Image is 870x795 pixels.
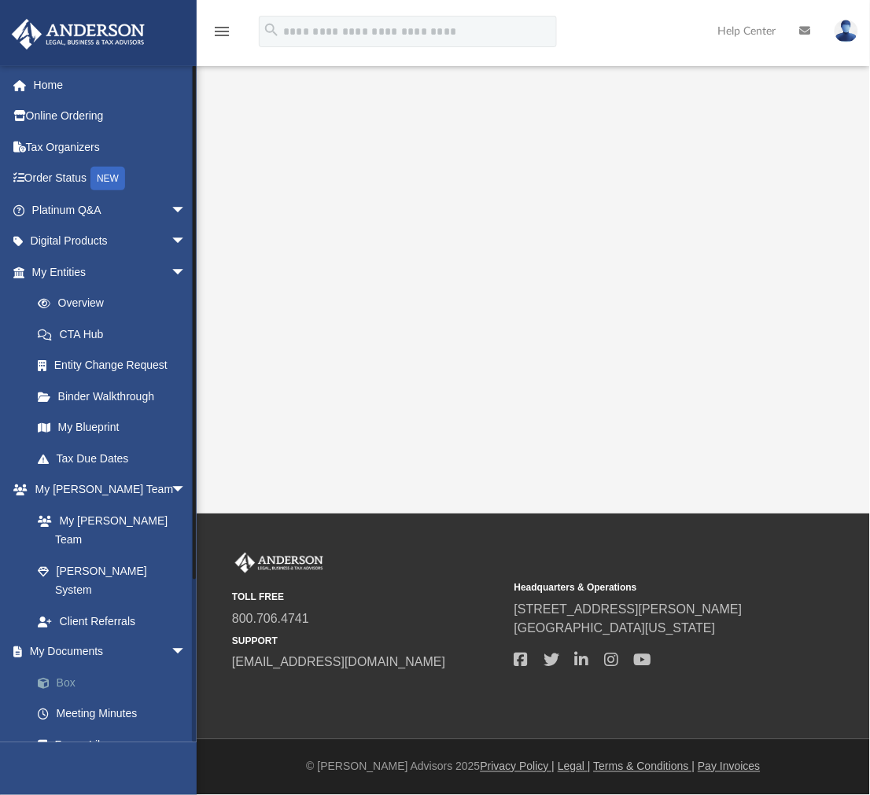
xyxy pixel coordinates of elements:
[263,21,280,39] i: search
[197,759,870,775] div: © [PERSON_NAME] Advisors 2025
[11,637,210,668] a: My Documentsarrow_drop_down
[22,668,210,699] a: Box
[11,131,210,163] a: Tax Organizers
[171,226,202,258] span: arrow_drop_down
[22,350,210,381] a: Entity Change Request
[22,443,210,474] a: Tax Due Dates
[232,612,309,625] a: 800.706.4741
[232,656,445,669] a: [EMAIL_ADDRESS][DOMAIN_NAME]
[7,19,149,50] img: Anderson Advisors Platinum Portal
[171,256,202,289] span: arrow_drop_down
[22,381,210,412] a: Binder Walkthrough
[11,256,210,288] a: My Entitiesarrow_drop_down
[22,605,202,637] a: Client Referrals
[11,194,210,226] a: Platinum Q&Aarrow_drop_down
[11,474,202,506] a: My [PERSON_NAME] Teamarrow_drop_down
[232,634,503,648] small: SUPPORT
[22,730,202,761] a: Forms Library
[594,760,695,773] a: Terms & Conditions |
[212,30,231,41] a: menu
[11,69,210,101] a: Home
[22,318,210,350] a: CTA Hub
[11,226,210,257] a: Digital Productsarrow_drop_down
[11,163,210,195] a: Order StatusNEW
[514,602,743,616] a: [STREET_ADDRESS][PERSON_NAME]
[835,20,858,42] img: User Pic
[22,699,210,731] a: Meeting Minutes
[171,637,202,669] span: arrow_drop_down
[698,760,760,773] a: Pay Invoices
[11,101,210,132] a: Online Ordering
[232,553,326,573] img: Anderson Advisors Platinum Portal
[22,555,202,605] a: [PERSON_NAME] System
[171,194,202,226] span: arrow_drop_down
[232,590,503,604] small: TOLL FREE
[90,167,125,190] div: NEW
[171,474,202,506] span: arrow_drop_down
[514,621,716,635] a: [GEOGRAPHIC_DATA][US_STATE]
[558,760,591,773] a: Legal |
[22,288,210,319] a: Overview
[481,760,555,773] a: Privacy Policy |
[212,22,231,41] i: menu
[514,580,786,594] small: Headquarters & Operations
[22,505,194,555] a: My [PERSON_NAME] Team
[22,412,202,444] a: My Blueprint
